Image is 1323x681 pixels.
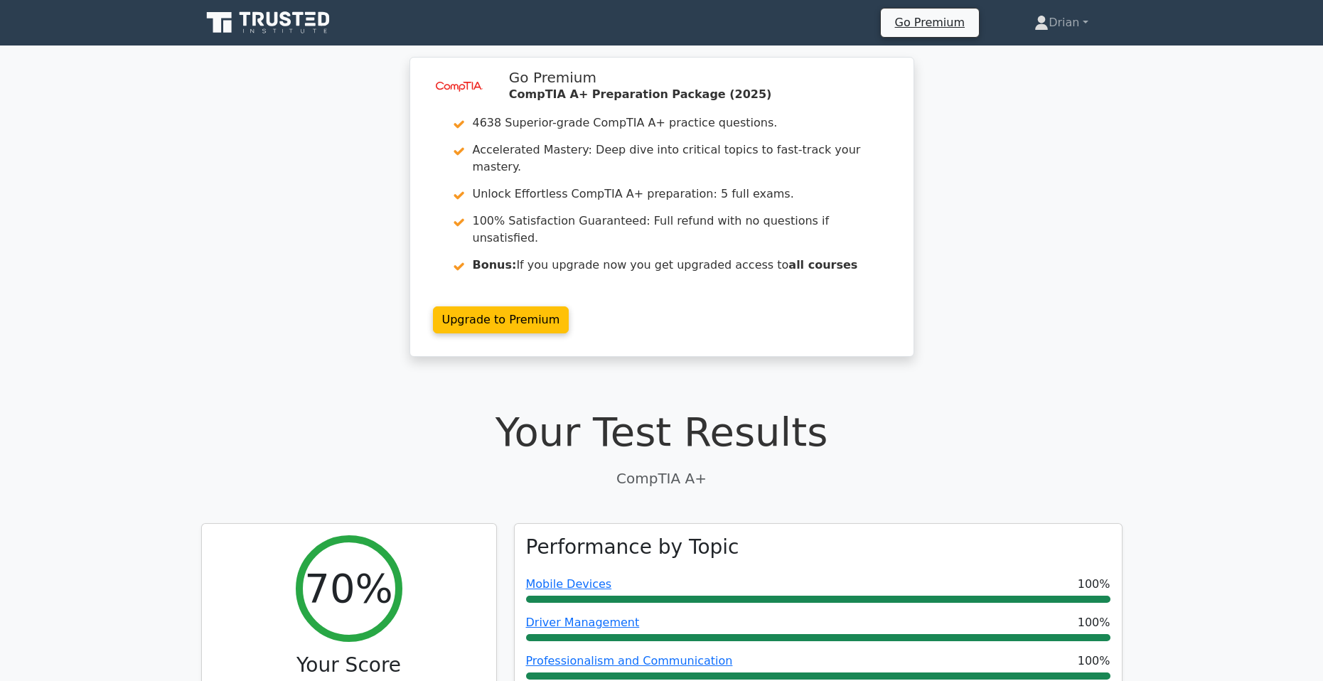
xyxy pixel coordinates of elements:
[526,654,733,667] a: Professionalism and Communication
[201,408,1123,456] h1: Your Test Results
[1078,576,1110,593] span: 100%
[1000,9,1122,37] a: Drian
[201,468,1123,489] p: CompTIA A+
[433,306,569,333] a: Upgrade to Premium
[213,653,485,677] h3: Your Score
[526,616,640,629] a: Driver Management
[887,13,973,32] a: Go Premium
[304,564,392,612] h2: 70%
[1078,653,1110,670] span: 100%
[526,577,612,591] a: Mobile Devices
[1078,614,1110,631] span: 100%
[526,535,739,559] h3: Performance by Topic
